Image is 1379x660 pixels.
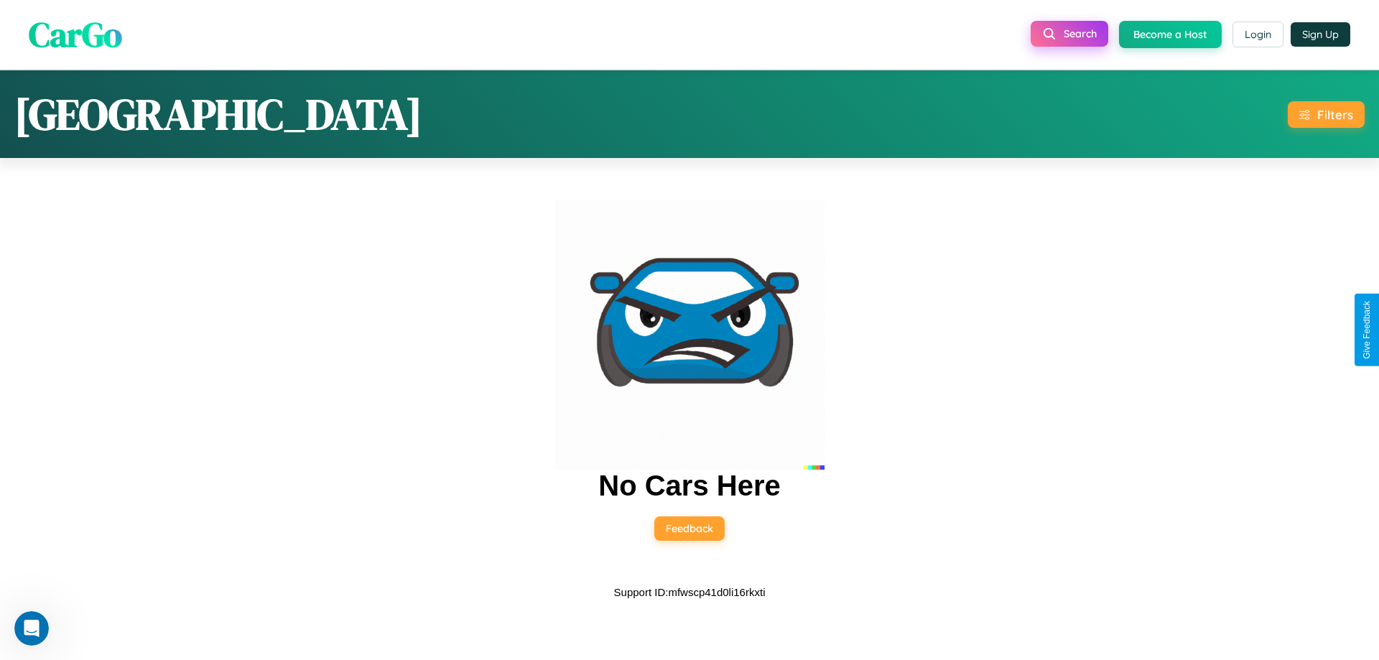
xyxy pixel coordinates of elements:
[1232,22,1283,47] button: Login
[1362,301,1372,359] div: Give Feedback
[598,470,780,502] h2: No Cars Here
[29,11,122,58] span: CarGo
[1291,22,1350,47] button: Sign Up
[1031,21,1108,47] button: Search
[554,200,825,470] img: car
[14,611,49,646] iframe: Intercom live chat
[1064,27,1097,40] span: Search
[654,516,725,541] button: Feedback
[14,85,422,144] h1: [GEOGRAPHIC_DATA]
[1288,101,1365,128] button: Filters
[1119,21,1222,48] button: Become a Host
[614,582,766,602] p: Support ID: mfwscp41d0li16rkxti
[1317,107,1353,122] div: Filters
